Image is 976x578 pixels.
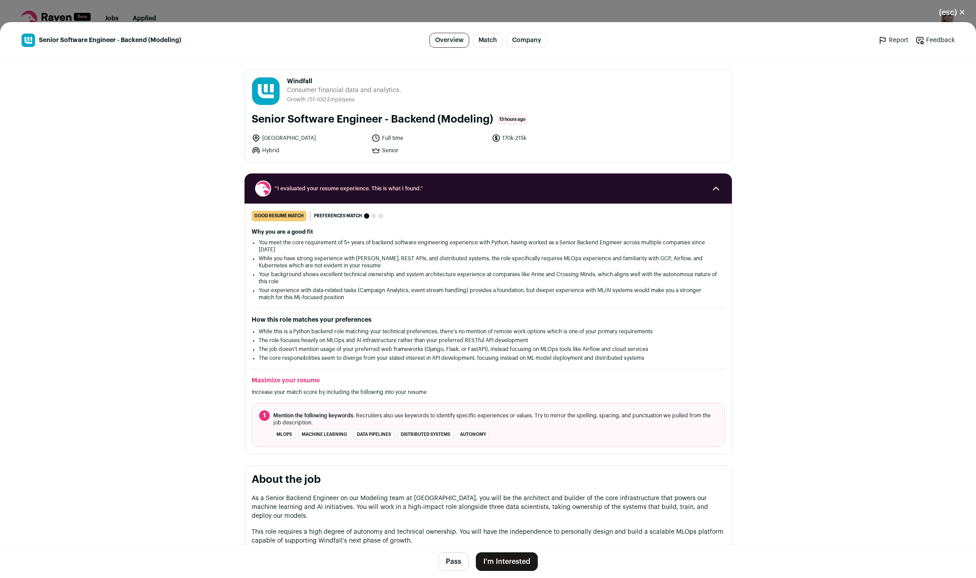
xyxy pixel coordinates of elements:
[252,134,367,143] li: [GEOGRAPHIC_DATA]
[273,430,295,439] li: MLOps
[287,86,401,95] span: Consumer financial data and analytics.
[273,412,717,426] span: . Recruiters also use keywords to identify specific experiences or values. Try to mirror the spel...
[259,337,718,344] li: The role focuses heavily on MLOps and AI infrastructure rather than your preferred RESTful API de...
[252,228,725,235] h2: Why you are a good fit
[915,36,955,45] a: Feedback
[252,77,279,105] img: 71c74dd4e39500899ba744f20f5e149b84a3d53d85bc0fe5f2f7c30035b74f3d.jpg
[259,239,718,253] li: You meet the core requirement of 5+ years of backend software engineering experience with Python,...
[506,33,547,48] a: Company
[371,134,486,143] li: Full time
[252,473,725,487] h2: About the job
[314,212,362,220] span: Preferences match
[928,3,976,22] button: Close modal
[252,528,725,545] p: This role requires a high degree of autonomy and technical ownership. You will have the independe...
[39,36,181,45] span: Senior Software Engineer - Backend (Modeling)
[22,34,35,47] img: 71c74dd4e39500899ba744f20f5e149b84a3d53d85bc0fe5f2f7c30035b74f3d.jpg
[252,146,367,155] li: Hybrid
[371,146,486,155] li: Senior
[252,389,725,396] p: Increase your match score by including the following into your resume
[259,271,718,285] li: Your background shows excellent technical ownership and system architecture experience at compani...
[287,96,307,103] li: Growth
[259,346,718,353] li: The job doesn't mention usage of your preferred web frameworks (Django, Flask, or FastAPI), inste...
[287,77,401,86] span: Windfall
[259,255,718,269] li: While you have strong experience with [PERSON_NAME], REST APIs, and distributed systems, the role...
[492,134,607,143] li: 170k-215k
[307,96,355,103] li: /
[259,328,718,335] li: While this is a Python backend role matching your technical preferences, there's no mention of re...
[497,114,528,125] span: 13 hours ago
[252,494,725,520] p: As a Senior Backend Engineer on our Modeling team at [GEOGRAPHIC_DATA], you will be the architect...
[438,552,469,571] button: Pass
[310,97,355,102] span: 51-100 Employees
[429,33,469,48] a: Overview
[259,287,718,301] li: Your experience with data-related tasks (Campaign Analytics, event stream handling) provides a fo...
[259,355,718,362] li: The core responsibilities seem to diverge from your stated interest in API development, focusing ...
[252,211,306,221] div: good resume match
[457,430,489,439] li: autonomy
[476,552,538,571] button: I'm Interested
[259,410,270,421] span: 1
[473,33,503,48] a: Match
[354,430,394,439] li: data pipelines
[398,430,453,439] li: distributed systems
[273,413,353,418] span: Mention the following keywords
[275,185,702,192] span: “I evaluated your resume experience. This is what I found.”
[878,36,908,45] a: Report
[252,376,725,385] h2: Maximize your resume
[299,430,350,439] li: machine learning
[252,316,725,324] h2: How this role matches your preferences
[252,112,493,127] h1: Senior Software Engineer - Backend (Modeling)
